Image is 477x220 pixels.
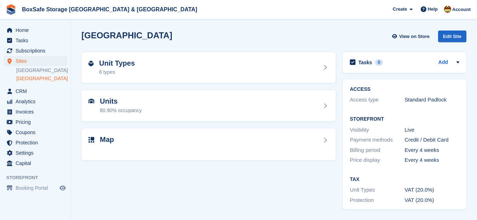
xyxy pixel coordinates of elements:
a: Units 80.90% occupancy [81,90,336,121]
a: Add [438,59,448,67]
div: Every 4 weeks [405,146,460,154]
div: VAT (20.0%) [405,186,460,194]
a: Edit Site [438,31,466,45]
div: Credit / Debit Card [405,136,460,144]
div: Visibility [350,126,405,134]
a: BoxSafe Storage [GEOGRAPHIC_DATA] & [GEOGRAPHIC_DATA] [19,4,200,15]
span: Settings [16,148,58,158]
a: menu [4,46,67,56]
h2: Tasks [358,59,372,66]
div: 0 [375,59,383,66]
h2: Storefront [350,116,459,122]
a: menu [4,56,67,66]
img: unit-icn-7be61d7bf1b0ce9d3e12c5938cc71ed9869f7b940bace4675aadf7bd6d80202e.svg [89,99,94,104]
img: stora-icon-8386f47178a22dfd0bd8f6a31ec36ba5ce8667c1dd55bd0f319d3a0aa187defe.svg [6,4,16,15]
div: Every 4 weeks [405,156,460,164]
span: Help [428,6,438,13]
h2: Unit Types [99,59,135,67]
span: Sites [16,56,58,66]
a: Unit Types 6 types [81,52,336,83]
div: 6 types [99,68,135,76]
a: menu [4,127,67,137]
div: Unit Types [350,186,405,194]
span: Storefront [6,174,70,181]
div: Price display [350,156,405,164]
h2: [GEOGRAPHIC_DATA] [81,31,172,40]
h2: Map [100,136,114,144]
h2: Units [100,97,142,105]
a: Map [81,128,336,161]
a: menu [4,183,67,193]
img: unit-type-icn-2b2737a686de81e16bb02015468b77c625bbabd49415b5ef34ead5e3b44a266d.svg [89,61,93,66]
div: Live [405,126,460,134]
a: menu [4,107,67,117]
a: menu [4,97,67,106]
a: Preview store [58,184,67,192]
span: Capital [16,158,58,168]
span: Protection [16,138,58,148]
div: Protection [350,196,405,204]
div: Payment methods [350,136,405,144]
span: CRM [16,86,58,96]
a: menu [4,158,67,168]
h2: Tax [350,177,459,182]
div: VAT (20.0%) [405,196,460,204]
a: menu [4,117,67,127]
div: Billing period [350,146,405,154]
a: View on Store [391,31,432,42]
a: menu [4,138,67,148]
a: menu [4,148,67,158]
a: menu [4,25,67,35]
span: Coupons [16,127,58,137]
a: menu [4,35,67,45]
a: menu [4,86,67,96]
h2: ACCESS [350,87,459,92]
span: Create [393,6,407,13]
a: [GEOGRAPHIC_DATA] [16,67,67,74]
span: Analytics [16,97,58,106]
img: Kim [444,6,451,13]
span: Pricing [16,117,58,127]
span: Tasks [16,35,58,45]
div: 80.90% occupancy [100,107,142,114]
span: Booking Portal [16,183,58,193]
span: Account [452,6,471,13]
div: Standard Padlock [405,96,460,104]
div: Edit Site [438,31,466,42]
span: Invoices [16,107,58,117]
span: Home [16,25,58,35]
img: map-icn-33ee37083ee616e46c38cad1a60f524a97daa1e2b2c8c0bc3eb3415660979fc1.svg [89,137,94,143]
span: View on Store [399,33,430,40]
a: [GEOGRAPHIC_DATA] [16,75,67,82]
div: Access type [350,96,405,104]
span: Subscriptions [16,46,58,56]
